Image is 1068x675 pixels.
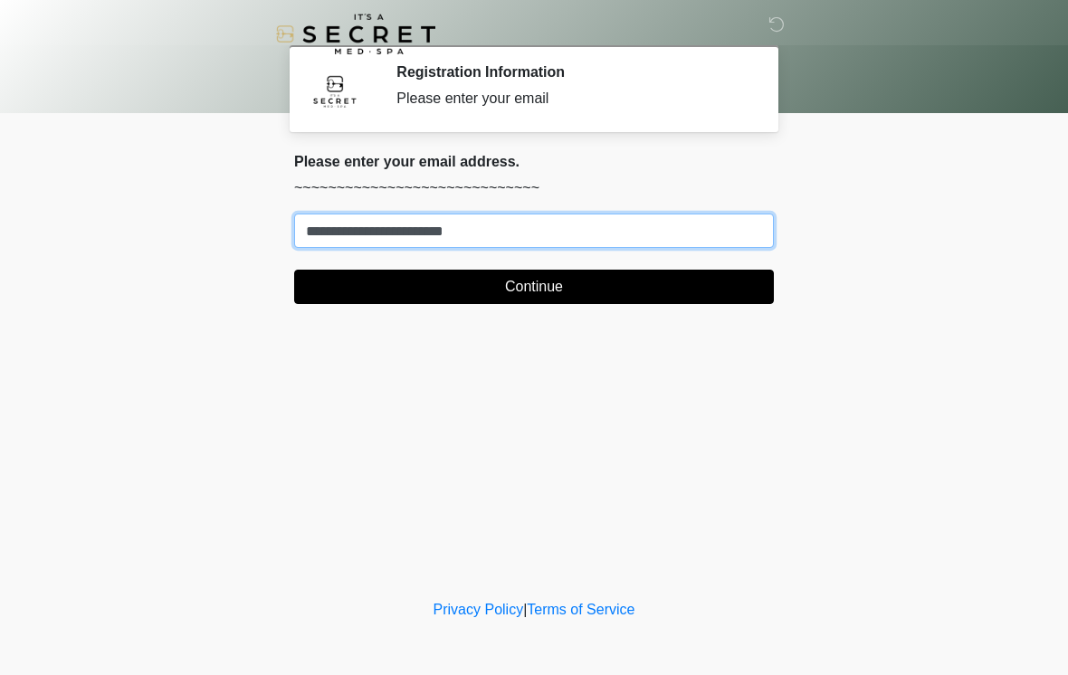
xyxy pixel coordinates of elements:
[294,177,774,199] p: ~~~~~~~~~~~~~~~~~~~~~~~~~~~~~
[523,602,527,617] a: |
[276,14,435,54] img: It's A Secret Med Spa Logo
[434,602,524,617] a: Privacy Policy
[294,270,774,304] button: Continue
[396,88,747,109] div: Please enter your email
[294,153,774,170] h2: Please enter your email address.
[396,63,747,81] h2: Registration Information
[308,63,362,118] img: Agent Avatar
[527,602,634,617] a: Terms of Service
